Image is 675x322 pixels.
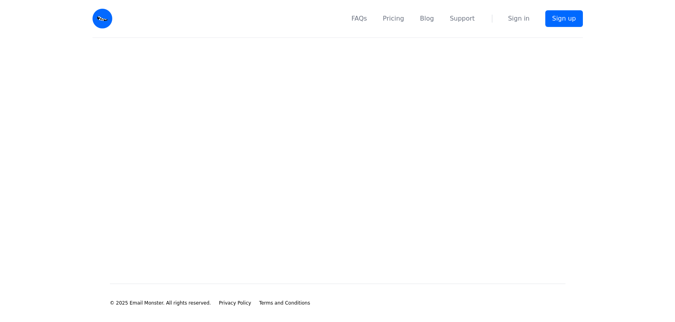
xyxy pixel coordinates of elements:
span: Privacy Policy [219,300,251,306]
span: Terms and Conditions [259,300,310,306]
a: Blog [420,14,434,23]
a: Support [450,14,475,23]
li: © 2025 Email Monster. All rights reserved. [110,300,211,306]
a: Pricing [383,14,404,23]
a: FAQs [352,14,367,23]
a: Sign in [508,14,530,23]
a: Privacy Policy [219,300,251,306]
img: Email Monster [93,9,112,29]
a: Terms and Conditions [259,300,310,306]
a: Sign up [545,10,582,27]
